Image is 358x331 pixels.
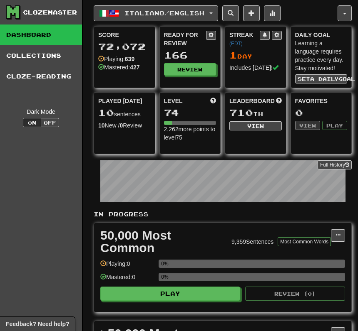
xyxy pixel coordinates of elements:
[98,121,151,130] div: New / Review
[231,238,273,246] div: 9,359 Sentences
[125,56,134,62] strong: 639
[229,50,282,61] div: Day
[98,42,151,52] div: 72,072
[100,229,227,254] div: 50,000 Most Common
[23,118,41,127] button: On
[41,118,59,127] button: Off
[278,237,331,246] button: Most Common Words
[98,31,151,39] div: Score
[164,125,216,142] div: 2,262 more points to level 75
[98,63,140,71] div: Mastered:
[229,49,237,61] span: 1
[100,260,154,273] div: Playing: 0
[119,122,123,129] strong: 0
[98,122,105,129] strong: 10
[229,97,275,105] span: Leaderboard
[23,8,77,17] div: Clozemaster
[98,107,114,118] span: 10
[100,273,154,287] div: Mastered: 0
[6,108,76,116] div: Dark Mode
[295,121,320,130] button: View
[245,287,345,301] button: Review (0)
[318,160,352,169] a: Full History
[229,31,260,47] div: Streak
[295,39,348,72] div: Learning a language requires practice every day. Stay motivated!
[164,63,216,76] button: Review
[229,121,282,130] button: View
[164,31,206,47] div: Ready for Review
[124,10,204,17] span: Italiano / English
[295,31,348,39] div: Daily Goal
[229,108,282,118] div: th
[229,64,282,72] div: Includes [DATE]!
[264,5,281,21] button: More stats
[310,76,338,82] span: a daily
[98,55,134,63] div: Playing:
[94,5,218,21] button: Italiano/English
[222,5,239,21] button: Search sentences
[229,107,253,118] span: 710
[164,108,216,118] div: 74
[210,97,216,105] span: Score more points to level up
[243,5,260,21] button: Add sentence to collection
[229,41,243,47] a: (EDT)
[100,287,240,301] button: Play
[276,97,282,105] span: This week in points, UTC
[322,121,347,130] button: Play
[295,97,348,105] div: Favorites
[164,50,216,60] div: 166
[6,320,69,328] span: Open feedback widget
[295,108,348,118] div: 0
[98,108,151,118] div: sentences
[130,64,139,71] strong: 427
[295,74,348,83] button: Seta dailygoal
[98,97,142,105] span: Played [DATE]
[94,210,352,218] p: In Progress
[164,97,183,105] span: Level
